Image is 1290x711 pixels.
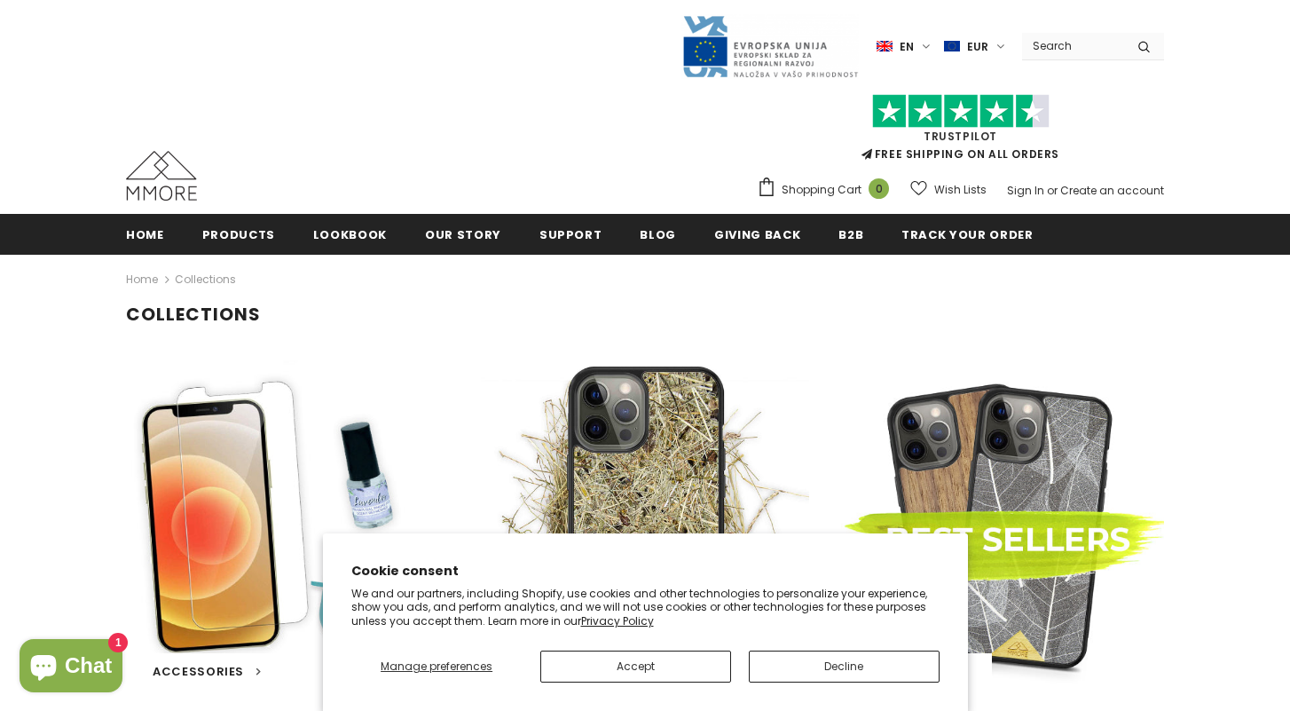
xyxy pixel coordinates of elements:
span: Our Story [425,226,501,243]
a: Wish Lists [910,174,987,205]
a: Sign In [1007,183,1044,198]
a: Privacy Policy [581,613,654,628]
a: B2B [838,214,863,254]
span: Collections [175,269,236,290]
span: support [539,226,602,243]
h2: Cookie consent [351,562,940,581]
span: Blog [640,226,676,243]
p: We and our partners, including Shopify, use cookies and other technologies to personalize your ex... [351,587,940,628]
h1: Collections [126,304,1164,326]
span: FREE SHIPPING ON ALL ORDERS [757,102,1164,162]
span: en [900,38,914,56]
a: Home [126,214,164,254]
img: MMORE Cases [126,151,197,201]
span: Giving back [714,226,800,243]
a: Our Story [425,214,501,254]
span: 0 [869,178,889,199]
a: Accessories [153,663,261,681]
inbox-online-store-chat: Shopify online store chat [14,639,128,697]
img: i-lang-1.png [877,39,893,54]
a: Products [202,214,275,254]
a: Trustpilot [924,129,997,144]
a: Javni Razpis [681,38,859,53]
a: Lookbook [313,214,387,254]
input: Search Site [1022,33,1124,59]
span: Products [202,226,275,243]
a: Create an account [1060,183,1164,198]
a: Home [126,269,158,290]
button: Accept [540,651,731,683]
span: EUR [967,38,988,56]
span: B2B [838,226,863,243]
span: Track your order [901,226,1033,243]
a: Blog [640,214,676,254]
span: or [1047,183,1058,198]
span: Lookbook [313,226,387,243]
img: Trust Pilot Stars [872,94,1050,129]
img: Javni Razpis [681,14,859,79]
span: Home [126,226,164,243]
span: Manage preferences [381,659,492,674]
button: Manage preferences [351,651,523,683]
span: Shopping Cart [782,181,861,199]
span: Accessories [153,663,244,680]
button: Decline [749,651,940,683]
a: Track your order [901,214,1033,254]
a: support [539,214,602,254]
a: Giving back [714,214,800,254]
span: Wish Lists [934,181,987,199]
a: Shopping Cart 0 [757,177,898,203]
